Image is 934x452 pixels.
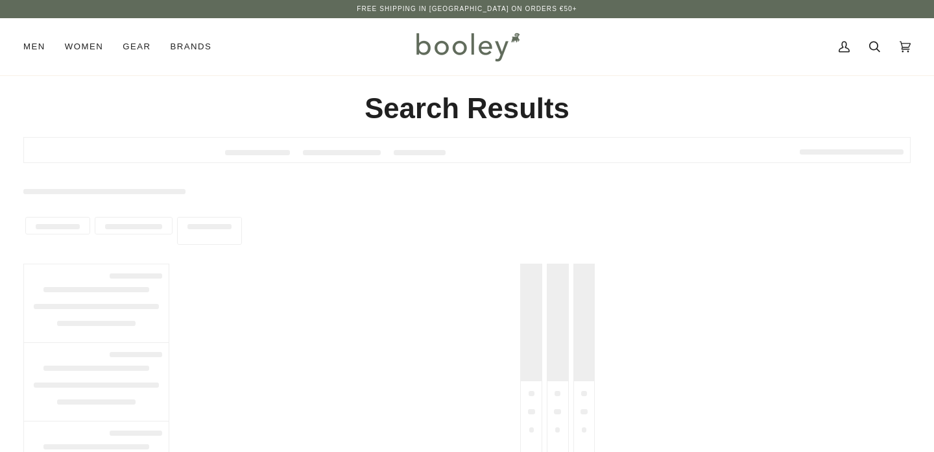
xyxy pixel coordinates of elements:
span: Men [23,40,45,53]
span: Women [65,40,103,53]
a: Brands [160,18,221,75]
h2: Search Results [23,91,911,127]
span: Brands [170,40,211,53]
p: Free Shipping in [GEOGRAPHIC_DATA] on Orders €50+ [357,4,577,14]
a: Men [23,18,55,75]
img: Booley [411,28,524,66]
a: Gear [113,18,160,75]
span: Gear [123,40,150,53]
a: Women [55,18,113,75]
